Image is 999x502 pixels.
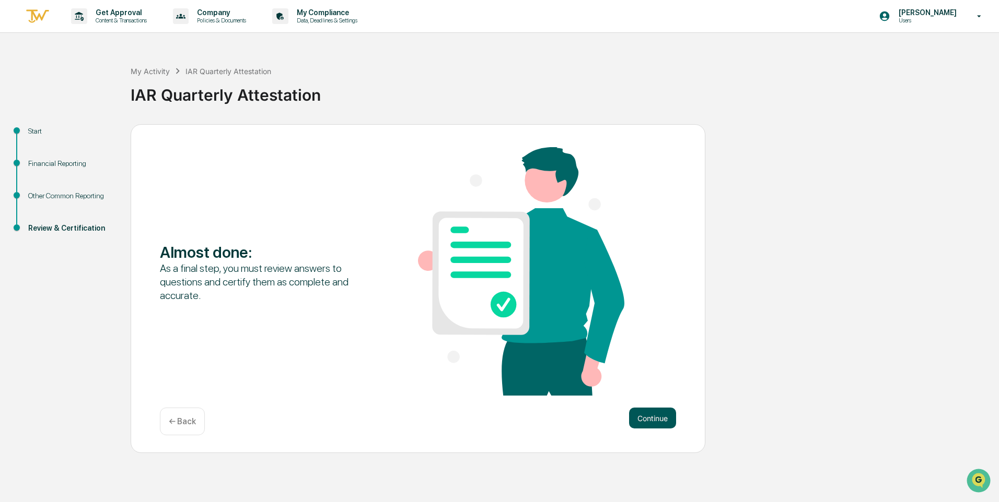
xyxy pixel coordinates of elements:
div: IAR Quarterly Attestation [131,77,994,104]
a: 🔎Data Lookup [6,147,70,166]
a: 🗄️Attestations [72,127,134,146]
div: As a final step, you must review answers to questions and certify them as complete and accurate. [160,261,366,302]
div: My Activity [131,67,170,76]
button: Start new chat [178,83,190,95]
p: Company [189,8,251,17]
button: Continue [629,408,676,428]
span: Data Lookup [21,151,66,162]
div: Other Common Reporting [28,190,114,201]
div: 🗄️ [76,133,84,141]
a: 🖐️Preclearance [6,127,72,146]
span: Pylon [104,177,126,185]
div: 🖐️ [10,133,19,141]
div: Start [28,126,114,137]
div: Start new chat [36,80,171,90]
p: Data, Deadlines & Settings [288,17,363,24]
p: My Compliance [288,8,363,17]
p: Users [890,17,962,24]
span: Attestations [86,132,130,142]
p: How can we help? [10,22,190,39]
span: Preclearance [21,132,67,142]
p: Get Approval [87,8,152,17]
p: Content & Transactions [87,17,152,24]
img: Almost done [418,147,624,396]
div: Financial Reporting [28,158,114,169]
img: 1746055101610-c473b297-6a78-478c-a979-82029cc54cd1 [10,80,29,99]
div: 🔎 [10,152,19,161]
iframe: Open customer support [966,468,994,496]
p: Policies & Documents [189,17,251,24]
p: ← Back [169,416,196,426]
img: logo [25,8,50,25]
div: Almost done : [160,243,366,261]
div: We're available if you need us! [36,90,132,99]
p: [PERSON_NAME] [890,8,962,17]
div: Review & Certification [28,223,114,234]
div: IAR Quarterly Attestation [185,67,271,76]
a: Powered byPylon [74,176,126,185]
